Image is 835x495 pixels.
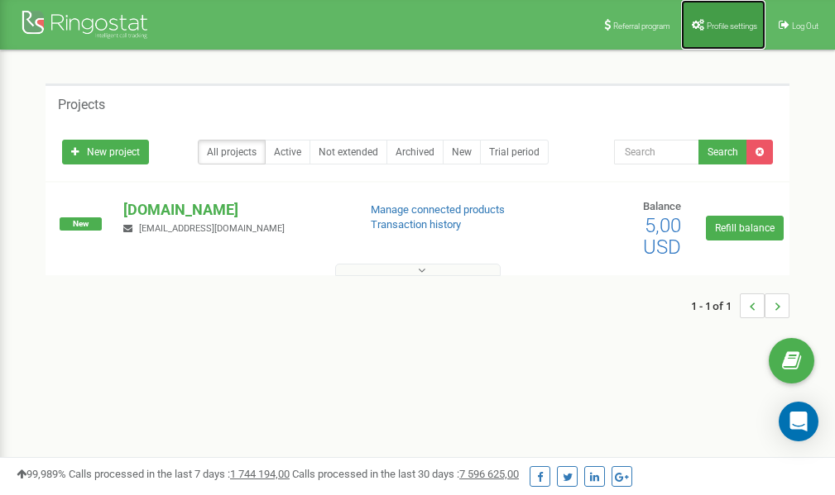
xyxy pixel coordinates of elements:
[443,140,481,164] a: New
[386,140,444,164] a: Archived
[707,21,757,31] span: Profile settings
[230,468,290,480] u: 1 744 194,00
[643,214,681,259] span: 5,00 USD
[706,216,784,240] a: Refill balance
[62,140,149,164] a: New project
[123,199,343,221] p: [DOMAIN_NAME]
[459,468,519,480] u: 7 596 625,00
[371,218,461,231] a: Transaction history
[58,98,105,112] h5: Projects
[698,140,747,164] button: Search
[60,217,102,231] span: New
[371,203,505,216] a: Manage connected products
[292,468,519,480] span: Calls processed in the last 30 days :
[310,140,387,164] a: Not extended
[691,277,789,335] nav: ...
[779,402,818,441] div: Open Intercom Messenger
[643,200,681,212] span: Balance
[792,21,818,31] span: Log Out
[614,140,699,164] input: Search
[69,468,290,480] span: Calls processed in the last 7 days :
[17,468,66,480] span: 99,989%
[198,140,266,164] a: All projects
[613,21,670,31] span: Referral program
[265,140,310,164] a: Active
[139,223,285,234] span: [EMAIL_ADDRESS][DOMAIN_NAME]
[691,293,740,318] span: 1 - 1 of 1
[480,140,549,164] a: Trial period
